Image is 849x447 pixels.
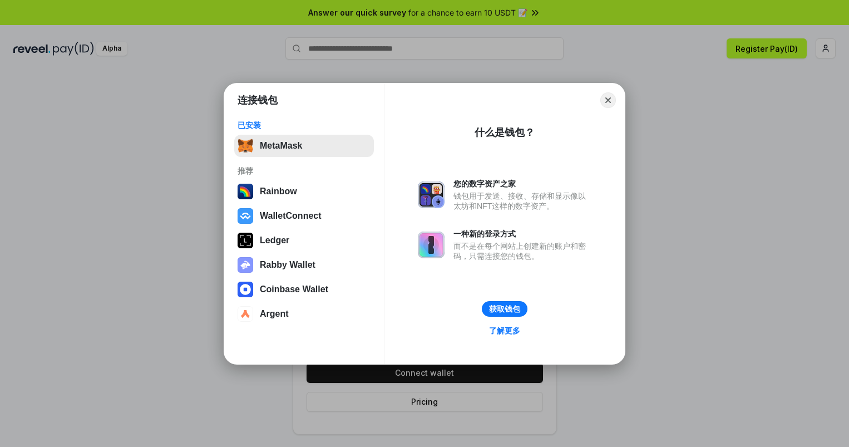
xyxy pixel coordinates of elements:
img: svg+xml,%3Csvg%20width%3D%2228%22%20height%3D%2228%22%20viewBox%3D%220%200%2028%2028%22%20fill%3D... [238,282,253,297]
img: svg+xml,%3Csvg%20xmlns%3D%22http%3A%2F%2Fwww.w3.org%2F2000%2Fsvg%22%20fill%3D%22none%22%20viewBox... [418,232,445,258]
img: svg+xml,%3Csvg%20width%3D%2228%22%20height%3D%2228%22%20viewBox%3D%220%200%2028%2028%22%20fill%3D... [238,208,253,224]
div: 已安装 [238,120,371,130]
button: 获取钱包 [482,301,527,317]
div: 获取钱包 [489,304,520,314]
div: 而不是在每个网站上创建新的账户和密码，只需连接您的钱包。 [453,241,591,261]
button: Argent [234,303,374,325]
div: 什么是钱包？ [475,126,535,139]
button: WalletConnect [234,205,374,227]
button: Coinbase Wallet [234,278,374,301]
img: svg+xml,%3Csvg%20width%3D%2228%22%20height%3D%2228%22%20viewBox%3D%220%200%2028%2028%22%20fill%3D... [238,306,253,322]
div: Rainbow [260,186,297,197]
button: MetaMask [234,135,374,157]
div: Rabby Wallet [260,260,315,270]
div: 钱包用于发送、接收、存储和显示像以太坊和NFT这样的数字资产。 [453,191,591,211]
button: Close [600,92,616,108]
div: 推荐 [238,166,371,176]
button: Rabby Wallet [234,254,374,276]
div: 了解更多 [489,326,520,336]
div: Argent [260,309,289,319]
a: 了解更多 [482,323,527,338]
h1: 连接钱包 [238,94,278,107]
img: svg+xml,%3Csvg%20fill%3D%22none%22%20height%3D%2233%22%20viewBox%3D%220%200%2035%2033%22%20width%... [238,138,253,154]
div: WalletConnect [260,211,322,221]
div: MetaMask [260,141,302,151]
img: svg+xml,%3Csvg%20width%3D%22120%22%20height%3D%22120%22%20viewBox%3D%220%200%20120%20120%22%20fil... [238,184,253,199]
div: Ledger [260,235,289,245]
div: 一种新的登录方式 [453,229,591,239]
div: 您的数字资产之家 [453,179,591,189]
img: svg+xml,%3Csvg%20xmlns%3D%22http%3A%2F%2Fwww.w3.org%2F2000%2Fsvg%22%20width%3D%2228%22%20height%3... [238,233,253,248]
img: svg+xml,%3Csvg%20xmlns%3D%22http%3A%2F%2Fwww.w3.org%2F2000%2Fsvg%22%20fill%3D%22none%22%20viewBox... [418,181,445,208]
img: svg+xml,%3Csvg%20xmlns%3D%22http%3A%2F%2Fwww.w3.org%2F2000%2Fsvg%22%20fill%3D%22none%22%20viewBox... [238,257,253,273]
button: Ledger [234,229,374,252]
div: Coinbase Wallet [260,284,328,294]
button: Rainbow [234,180,374,203]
